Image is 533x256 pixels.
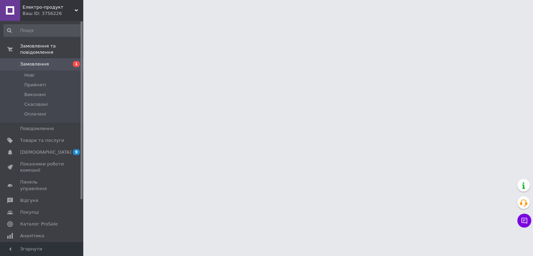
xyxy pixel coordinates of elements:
[24,92,46,98] span: Виконані
[73,149,80,155] span: 9
[24,101,48,108] span: Скасовані
[3,24,82,37] input: Пошук
[517,214,531,228] button: Чат з покупцем
[20,233,44,239] span: Аналітика
[24,111,46,117] span: Оплачені
[24,82,46,88] span: Прийняті
[20,179,64,191] span: Панель управління
[23,10,83,17] div: Ваш ID: 3756226
[20,61,49,67] span: Замовлення
[23,4,75,10] span: Електро-продукт
[20,197,38,204] span: Відгуки
[20,137,64,144] span: Товари та послуги
[20,149,71,155] span: [DEMOGRAPHIC_DATA]
[20,161,64,173] span: Показники роботи компанії
[20,209,39,215] span: Покупці
[20,43,83,56] span: Замовлення та повідомлення
[20,221,58,227] span: Каталог ProSale
[20,126,54,132] span: Повідомлення
[24,72,34,78] span: Нові
[73,61,80,67] span: 1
